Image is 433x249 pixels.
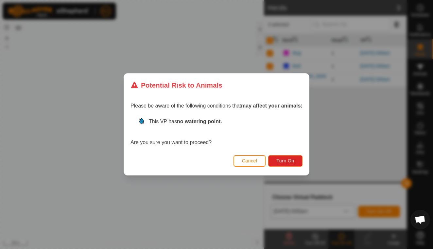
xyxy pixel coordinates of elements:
[268,155,303,167] button: Turn On
[149,119,222,124] span: This VP has
[130,103,303,109] span: Please be aware of the following conditions that
[130,118,303,147] div: Are you sure you want to proceed?
[242,158,257,164] span: Cancel
[177,119,222,124] strong: no watering point.
[241,103,303,109] strong: may affect your animals:
[410,210,430,229] a: Open chat
[130,80,222,90] div: Potential Risk to Animals
[234,155,266,167] button: Cancel
[277,158,294,164] span: Turn On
